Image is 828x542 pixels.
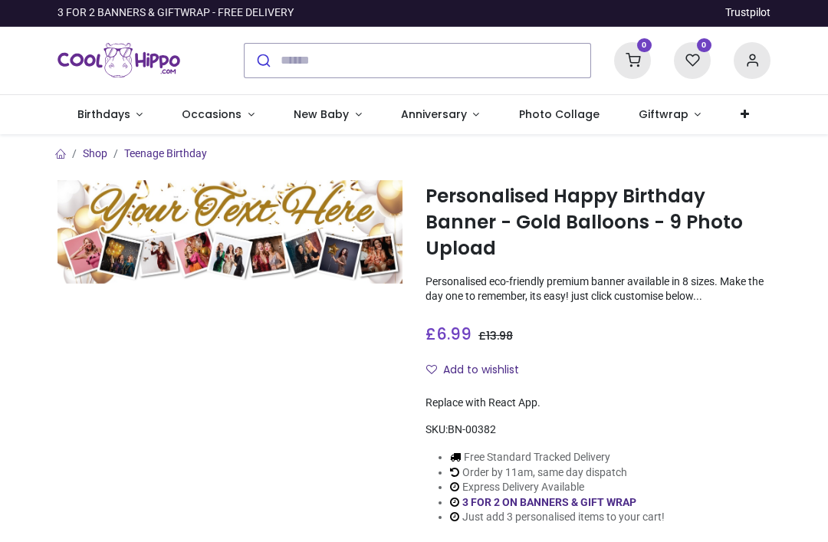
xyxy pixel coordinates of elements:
h1: Personalised Happy Birthday Banner - Gold Balloons - 9 Photo Upload [426,183,770,262]
a: Occasions [163,95,274,135]
span: 13.98 [486,328,513,343]
a: 0 [614,53,651,65]
p: Personalised eco-friendly premium banner available in 8 sizes. Make the day one to remember, its ... [426,274,770,304]
i: Add to wishlist [426,364,437,375]
div: SKU: [426,422,770,438]
button: Add to wishlistAdd to wishlist [426,357,532,383]
span: 6.99 [436,323,472,345]
a: New Baby [274,95,382,135]
span: £ [478,328,513,343]
li: Just add 3 personalised items to your cart! [450,510,665,525]
a: Shop [83,147,107,159]
span: Occasions [182,107,242,122]
span: BN-00382 [448,423,496,435]
a: Teenage Birthday [124,147,207,159]
div: 3 FOR 2 BANNERS & GIFTWRAP - FREE DELIVERY [58,5,294,21]
span: £ [426,323,472,345]
span: Photo Collage [519,107,600,122]
a: 0 [674,53,711,65]
span: Anniversary [401,107,467,122]
sup: 0 [697,38,711,53]
li: Order by 11am, same day dispatch [450,465,665,481]
a: Anniversary [381,95,499,135]
button: Submit [245,44,281,77]
img: Cool Hippo [58,39,180,82]
a: Birthdays [58,95,163,135]
a: 3 FOR 2 ON BANNERS & GIFT WRAP [462,496,636,508]
a: Logo of Cool Hippo [58,39,180,82]
li: Free Standard Tracked Delivery [450,450,665,465]
img: Personalised Happy Birthday Banner - Gold Balloons - 9 Photo Upload [58,180,402,284]
span: New Baby [294,107,349,122]
span: Birthdays [77,107,130,122]
span: Giftwrap [639,107,688,122]
div: Replace with React App. [426,396,770,411]
a: Trustpilot [725,5,770,21]
a: Giftwrap [619,95,721,135]
li: Express Delivery Available [450,480,665,495]
sup: 0 [637,38,652,53]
